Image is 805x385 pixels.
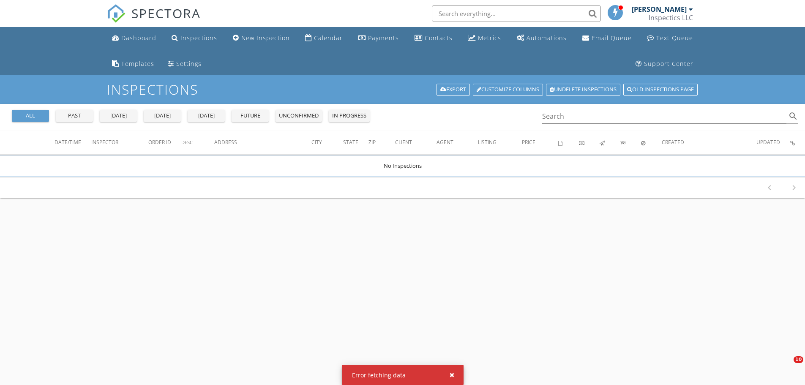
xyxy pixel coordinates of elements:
div: all [15,112,46,120]
iframe: Intercom live chat [776,356,797,377]
span: City [311,139,322,146]
div: Error fetching data [342,365,464,385]
a: Payments [355,30,402,46]
span: Updated [756,139,780,146]
a: Automations (Basic) [513,30,570,46]
button: in progress [329,110,370,122]
div: Templates [121,60,154,68]
span: Date/Time [55,139,81,146]
th: Canceled: Not sorted. [641,131,662,155]
th: Price: Not sorted. [522,131,558,155]
div: Automations [527,34,567,42]
span: Client [395,139,412,146]
div: Support Center [644,60,693,68]
th: Inspector: Not sorted. [91,131,148,155]
th: Paid: Not sorted. [579,131,600,155]
span: SPECTORA [131,4,201,22]
button: [DATE] [144,110,181,122]
span: Desc [181,139,193,145]
span: Price [522,139,535,146]
th: Date/Time: Not sorted. [55,131,91,155]
th: Client: Not sorted. [395,131,437,155]
th: Address: Not sorted. [214,131,311,155]
div: Contacts [425,34,453,42]
th: City: Not sorted. [311,131,343,155]
div: [DATE] [191,112,221,120]
a: Metrics [464,30,505,46]
div: Email Queue [592,34,632,42]
a: Email Queue [579,30,635,46]
img: The Best Home Inspection Software - Spectora [107,4,126,23]
i: search [788,111,798,121]
span: Agent [437,139,453,146]
span: State [343,139,358,146]
div: [DATE] [147,112,177,120]
th: State: Not sorted. [343,131,368,155]
input: Search [542,109,787,123]
a: Old inspections page [623,84,698,96]
input: Search everything... [432,5,601,22]
h1: Inspections [107,82,699,97]
th: Order ID: Not sorted. [148,131,181,155]
a: Export [437,84,470,96]
button: all [12,110,49,122]
span: Created [662,139,684,146]
a: Undelete inspections [546,84,620,96]
div: Text Queue [656,34,693,42]
div: unconfirmed [279,112,319,120]
span: 10 [794,356,803,363]
div: Settings [176,60,202,68]
span: Address [214,139,237,146]
a: Settings [164,56,205,72]
button: unconfirmed [276,110,322,122]
div: Calendar [314,34,343,42]
div: Metrics [478,34,501,42]
div: [PERSON_NAME] [632,5,687,14]
div: Inspections [180,34,217,42]
div: Payments [368,34,399,42]
span: Order ID [148,139,171,146]
button: [DATE] [100,110,137,122]
div: [DATE] [103,112,134,120]
a: SPECTORA [107,11,201,29]
div: New Inspection [241,34,290,42]
button: past [56,110,93,122]
div: Inspectics LLC [649,14,693,22]
a: Support Center [632,56,697,72]
a: Text Queue [644,30,696,46]
th: Published: Not sorted. [600,131,620,155]
div: past [59,112,90,120]
span: Listing [478,139,497,146]
a: Contacts [411,30,456,46]
th: Zip: Not sorted. [368,131,395,155]
a: Calendar [302,30,346,46]
button: future [232,110,269,122]
a: Inspections [168,30,221,46]
div: in progress [332,112,366,120]
th: Inspection Details: Not sorted. [790,131,805,155]
div: future [235,112,265,120]
div: Dashboard [121,34,156,42]
a: Dashboard [109,30,160,46]
a: New Inspection [229,30,293,46]
button: [DATE] [188,110,225,122]
th: Updated: Not sorted. [756,131,790,155]
th: Desc: Not sorted. [181,131,214,155]
th: Agreements signed: Not sorted. [558,131,579,155]
th: Submitted: Not sorted. [620,131,641,155]
a: Templates [109,56,158,72]
a: Customize Columns [473,84,543,96]
th: Agent: Not sorted. [437,131,478,155]
span: Zip [368,139,376,146]
th: Listing: Not sorted. [478,131,522,155]
span: Inspector [91,139,118,146]
th: Created: Not sorted. [662,131,756,155]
